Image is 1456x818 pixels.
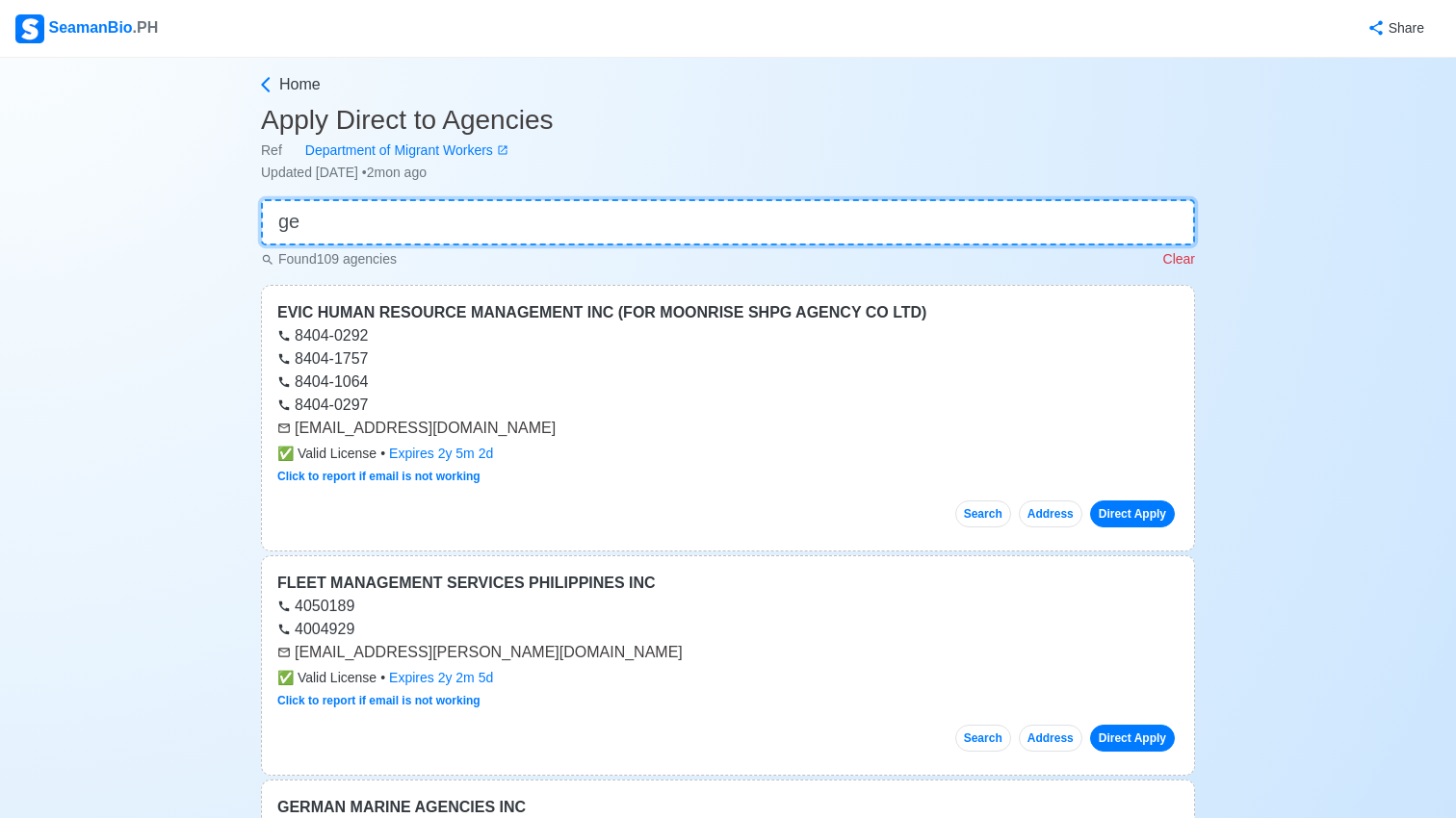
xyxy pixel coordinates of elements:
[277,641,1179,664] div: [EMAIL_ADDRESS][PERSON_NAME][DOMAIN_NAME]
[277,668,1179,688] div: •
[15,14,158,43] div: SeamanBio
[955,500,1011,527] button: Search
[277,446,294,461] span: check
[277,373,369,390] a: 8404-1064
[279,73,321,96] span: Home
[282,141,497,161] div: Department of Migrant Workers
[261,199,1195,245] input: 👉 Quick Search
[277,350,369,367] a: 8404-1757
[277,621,354,637] a: 4004929
[282,141,508,161] a: Department of Migrant Workers
[261,141,1195,161] div: Ref
[277,327,369,344] a: 8404-0292
[1163,249,1195,269] p: Clear
[277,668,377,688] span: Valid License
[389,444,493,464] div: Expires 2y 5m 2d
[277,598,354,614] a: 4050189
[389,668,493,688] div: Expires 2y 2m 5d
[261,104,1195,137] h3: Apply Direct to Agencies
[1019,725,1082,752] button: Address
[261,249,397,269] p: Found 109 agencies
[256,73,1195,96] a: Home
[277,694,481,707] a: Click to report if email is not working
[277,301,1179,324] div: EVIC HUMAN RESOURCE MANAGEMENT INC (FOR MOONRISE SHPG AGENCY CO LTD)
[1348,10,1441,47] button: Share
[277,396,369,413] a: 8404-0297
[277,417,1179,440] div: [EMAIL_ADDRESS][DOMAIN_NAME]
[277,670,294,685] span: check
[261,165,427,180] span: Updated [DATE] • 2mon ago
[1019,500,1082,527] button: Address
[277,572,1179,595] div: FLEET MANAGEMENT SERVICES PHILIPPINES INC
[1090,725,1175,752] a: Direct Apply
[15,14,44,43] img: Logo
[277,470,481,483] a: Click to report if email is not working
[277,444,1179,464] div: •
[1090,500,1175,527] a: Direct Apply
[955,725,1011,752] button: Search
[133,19,159,36] span: .PH
[277,444,377,464] span: Valid License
